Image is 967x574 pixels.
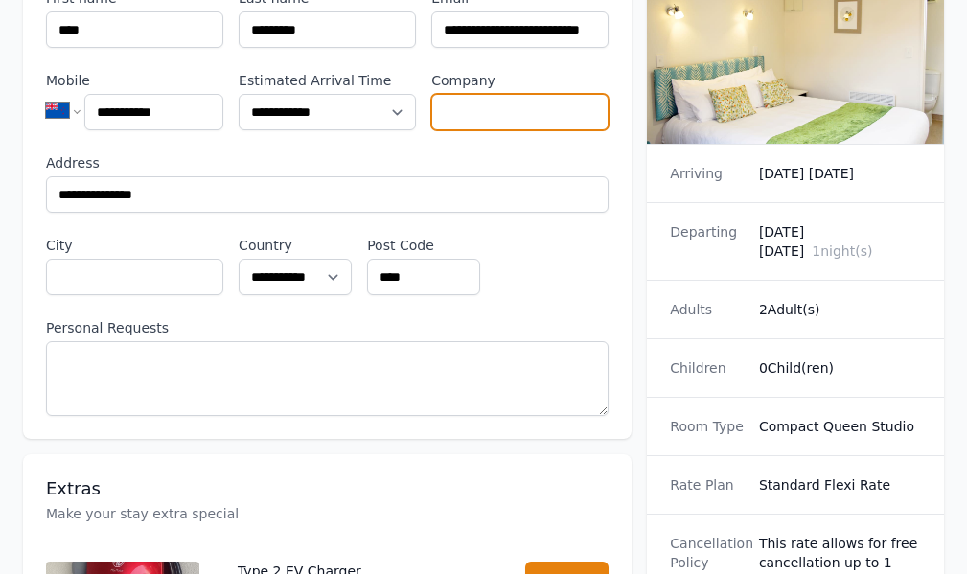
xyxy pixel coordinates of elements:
label: City [46,236,223,255]
dd: 2 Adult(s) [759,300,921,319]
label: Post Code [367,236,480,255]
dt: Rate Plan [670,475,744,494]
dt: Children [670,358,744,378]
p: Make your stay extra special [46,504,609,523]
span: 1 night(s) [812,243,872,259]
dd: [DATE] [DATE] [759,222,921,261]
dd: [DATE] [DATE] [759,164,921,183]
h3: Extras [46,477,609,500]
dt: Departing [670,222,744,261]
label: Personal Requests [46,318,609,337]
label: Country [239,236,352,255]
dd: Standard Flexi Rate [759,475,921,494]
label: Mobile [46,71,223,90]
label: Company [431,71,609,90]
dt: Room Type [670,417,744,436]
label: Estimated Arrival Time [239,71,416,90]
label: Address [46,153,609,172]
dd: Compact Queen Studio [759,417,921,436]
dd: 0 Child(ren) [759,358,921,378]
dt: Adults [670,300,744,319]
dt: Arriving [670,164,744,183]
